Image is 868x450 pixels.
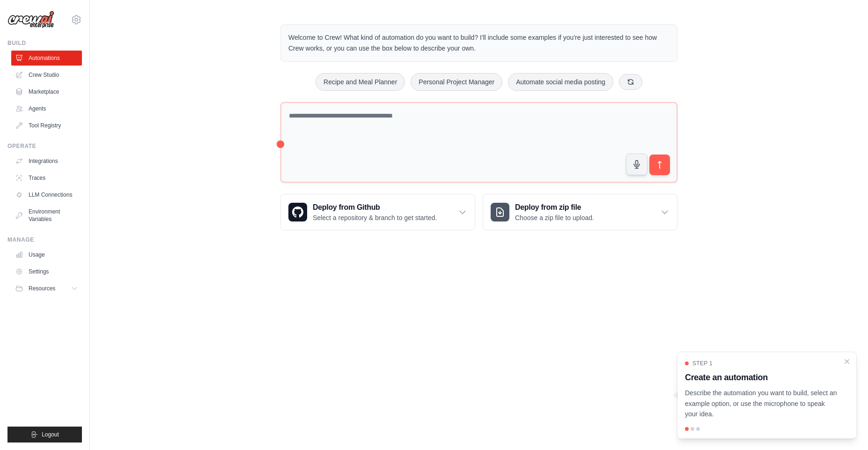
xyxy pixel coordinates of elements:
a: Integrations [11,154,82,169]
span: Step 1 [692,360,713,367]
span: Logout [42,431,59,438]
a: Crew Studio [11,67,82,82]
button: Recipe and Meal Planner [316,73,405,91]
p: Describe the automation you want to build, select an example option, or use the microphone to spe... [685,388,838,420]
button: Resources [11,281,82,296]
button: Logout [7,427,82,443]
div: Manage [7,236,82,243]
a: Tool Registry [11,118,82,133]
h3: Create an automation [685,371,838,384]
h3: Deploy from zip file [515,202,594,213]
a: Settings [11,264,82,279]
div: Build [7,39,82,47]
a: LLM Connections [11,187,82,202]
a: Marketplace [11,84,82,99]
button: Automate social media posting [508,73,613,91]
p: Welcome to Crew! What kind of automation do you want to build? I'll include some examples if you'... [288,32,669,54]
a: Automations [11,51,82,66]
div: Operate [7,142,82,150]
p: Select a repository & branch to get started. [313,213,437,222]
span: Resources [29,285,55,292]
button: Personal Project Manager [411,73,502,91]
a: Environment Variables [11,204,82,227]
a: Agents [11,101,82,116]
img: Logo [7,11,54,29]
a: Usage [11,247,82,262]
p: Choose a zip file to upload. [515,213,594,222]
h3: Deploy from Github [313,202,437,213]
button: Close walkthrough [843,358,851,365]
a: Traces [11,170,82,185]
